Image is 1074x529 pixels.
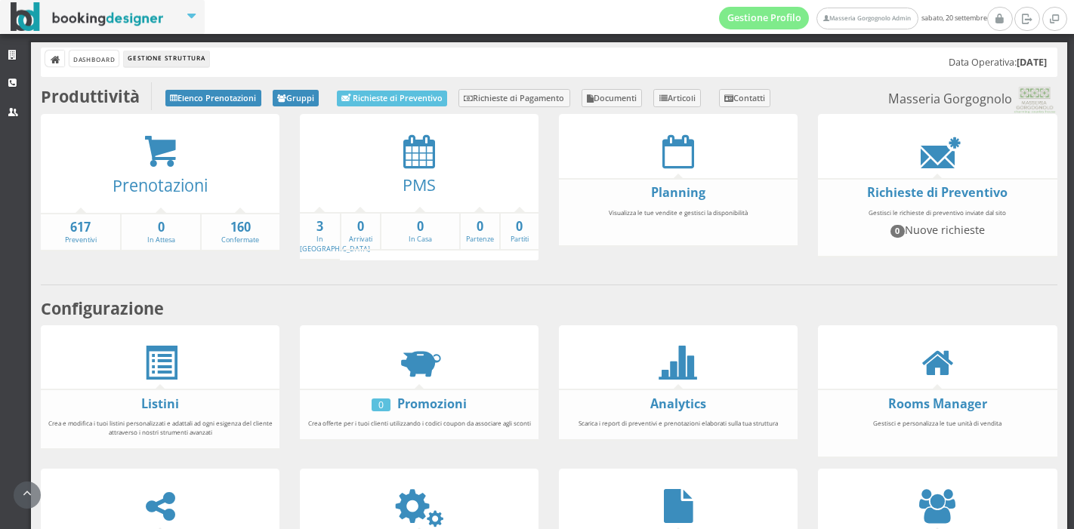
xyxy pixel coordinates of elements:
small: Masseria Gorgognolo [888,87,1057,114]
a: Richieste di Preventivo [337,91,447,106]
a: 0In Casa [381,218,459,245]
h4: Nuove richieste [825,223,1050,237]
div: Gestisci e personalizza le tue unità di vendita [818,412,1057,452]
strong: 0 [341,218,380,235]
a: PMS [403,174,436,195]
strong: 160 [202,219,279,236]
strong: 3 [300,218,340,235]
a: Articoli [653,89,701,107]
a: Gruppi [273,90,319,106]
a: 3In [GEOGRAPHIC_DATA] [300,218,370,254]
div: Crea e modifica i tuoi listini personalizzati e adattali ad ogni esigenza del cliente attraverso ... [41,412,279,443]
a: Gestione Profilo [719,7,810,29]
a: 160Confermate [202,219,279,245]
b: [DATE] [1017,56,1047,69]
a: 0Arrivati [341,218,380,245]
img: BookingDesigner.com [11,2,164,32]
a: 617Preventivi [41,219,120,245]
strong: 0 [381,218,459,235]
a: Richieste di Pagamento [458,89,570,107]
a: Promozioni [397,395,467,412]
a: Contatti [719,89,771,107]
li: Gestione Struttura [124,51,208,67]
div: Scarica i report di preventivi e prenotazioni elaborati sulla tua struttura [559,412,798,435]
a: 0Partiti [501,218,539,245]
strong: 0 [461,218,499,235]
div: Crea offerte per i tuoi clienti utilizzando i codici coupon da associare agli sconti [300,412,539,435]
b: Configurazione [41,297,164,319]
b: Produttività [41,85,140,107]
a: Listini [141,395,179,412]
a: 0In Attesa [122,219,199,245]
a: Richieste di Preventivo [867,184,1008,201]
img: 0603869b585f11eeb13b0a069e529790.png [1012,87,1057,114]
a: Elenco Prenotazioni [165,90,261,106]
span: sabato, 20 settembre [719,7,987,29]
span: 0 [890,225,906,237]
a: Prenotazioni [113,174,208,196]
a: Dashboard [69,51,119,66]
strong: 617 [41,219,120,236]
a: Documenti [582,89,643,107]
strong: 0 [122,219,199,236]
a: Planning [651,184,705,201]
div: 0 [372,398,390,411]
a: Analytics [650,395,706,412]
a: Masseria Gorgognolo Admin [816,8,918,29]
a: 0Partenze [461,218,499,245]
div: Visualizza le tue vendite e gestisci la disponibilità [559,201,798,241]
strong: 0 [501,218,539,235]
h5: Data Operativa: [949,57,1047,68]
a: Rooms Manager [888,395,987,412]
div: Gestisci le richieste di preventivo inviate dal sito [818,201,1057,251]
